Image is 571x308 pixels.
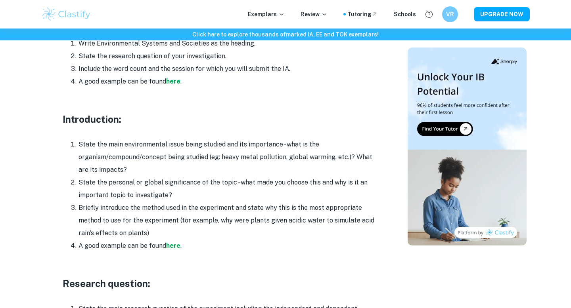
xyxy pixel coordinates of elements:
[41,6,92,22] img: Clastify logo
[248,10,285,19] p: Exemplars
[446,10,455,19] h6: VR
[79,240,380,252] li: A good example can be found .
[301,10,328,19] p: Review
[422,8,436,21] button: Help and Feedback
[394,10,416,19] a: Schools
[408,48,527,245] img: Thumbnail
[442,6,458,22] button: VR
[79,75,380,88] li: A good example can be found .
[2,30,569,39] h6: Click here to explore thousands of marked IA, EE and TOK exemplars !
[79,63,380,75] li: Include the word count and the session for which you will submit the IA.
[347,10,378,19] a: Tutoring
[79,37,380,50] li: Write Environmental Systems and Societies as the heading.
[63,276,380,291] h3: Research question:
[79,50,380,63] li: State the research question of your investigation.
[474,7,530,21] button: UPGRADE NOW
[166,242,180,249] a: here
[79,202,380,240] li: Briefly introduce the method used in the experiment and state why this is the most appropriate me...
[166,78,180,85] a: here
[79,138,380,176] li: State the main environmental issue being studied and its importance - what is the organism/compou...
[63,112,380,126] h3: Introduction:
[79,176,380,202] li: State the personal or global significance of the topic - what made you choose this and why is it ...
